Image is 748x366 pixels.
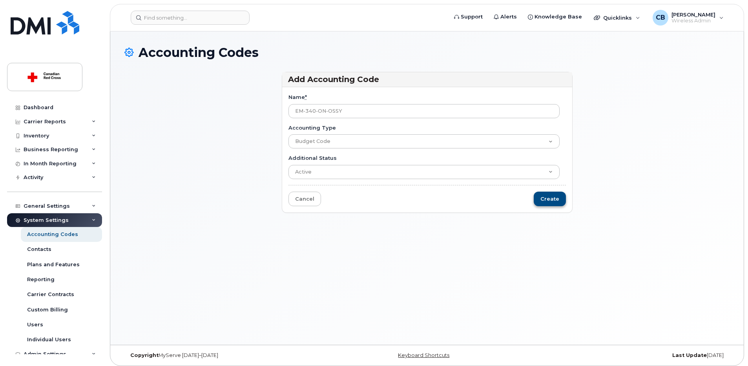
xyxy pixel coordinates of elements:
[124,352,326,359] div: MyServe [DATE]–[DATE]
[398,352,449,358] a: Keyboard Shortcuts
[288,192,321,206] a: Cancel
[672,352,707,358] strong: Last Update
[124,46,730,59] h1: Accounting Codes
[288,74,566,85] h3: Add Accounting Code
[288,93,307,101] label: Name
[130,352,159,358] strong: Copyright
[288,154,337,162] label: Additional Status
[528,352,730,359] div: [DATE]
[534,192,566,206] input: Create
[305,94,307,100] abbr: required
[288,124,336,132] label: Accounting Type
